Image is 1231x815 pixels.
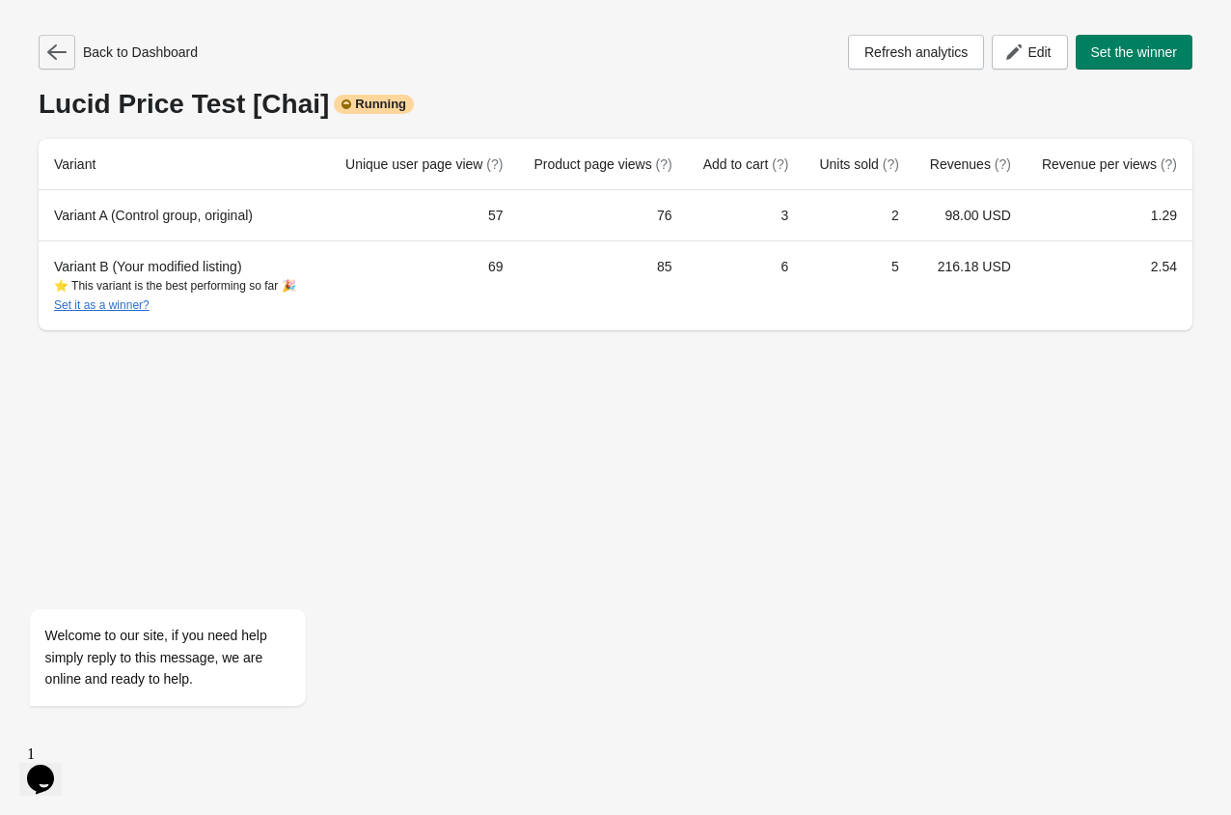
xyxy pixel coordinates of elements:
td: 85 [518,240,687,330]
td: 3 [688,190,805,240]
span: Add to cart [703,156,789,172]
span: Set the winner [1091,44,1178,60]
th: Variant [39,139,330,190]
div: Back to Dashboard [39,35,198,70]
span: Refresh analytics [864,44,968,60]
td: 98.00 USD [915,190,1026,240]
div: Variant A (Control group, original) [54,206,315,225]
span: (?) [486,156,503,172]
span: (?) [883,156,899,172]
div: ⭐ This variant is the best performing so far 🎉 [54,276,315,315]
span: Units sold [819,156,898,172]
td: 57 [330,190,518,240]
span: Revenue per views [1042,156,1177,172]
button: Set the winner [1076,35,1193,70]
span: (?) [772,156,788,172]
iframe: chat widget [19,738,81,796]
div: Running [334,95,414,114]
button: Edit [992,35,1067,70]
td: 216.18 USD [915,240,1026,330]
td: 76 [518,190,687,240]
span: (?) [1161,156,1177,172]
div: Lucid Price Test [Chai] [39,89,1192,120]
iframe: chat widget [19,435,367,728]
button: Refresh analytics [848,35,984,70]
div: Variant B (Your modified listing) [54,257,315,315]
td: 5 [804,240,914,330]
span: Unique user page view [345,156,503,172]
td: 6 [688,240,805,330]
span: Edit [1027,44,1051,60]
span: Revenues [930,156,1011,172]
td: 69 [330,240,518,330]
td: 2.54 [1026,240,1192,330]
span: (?) [995,156,1011,172]
span: Product page views [533,156,671,172]
td: 1.29 [1026,190,1192,240]
span: (?) [656,156,672,172]
button: Set it as a winner? [54,298,150,312]
td: 2 [804,190,914,240]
